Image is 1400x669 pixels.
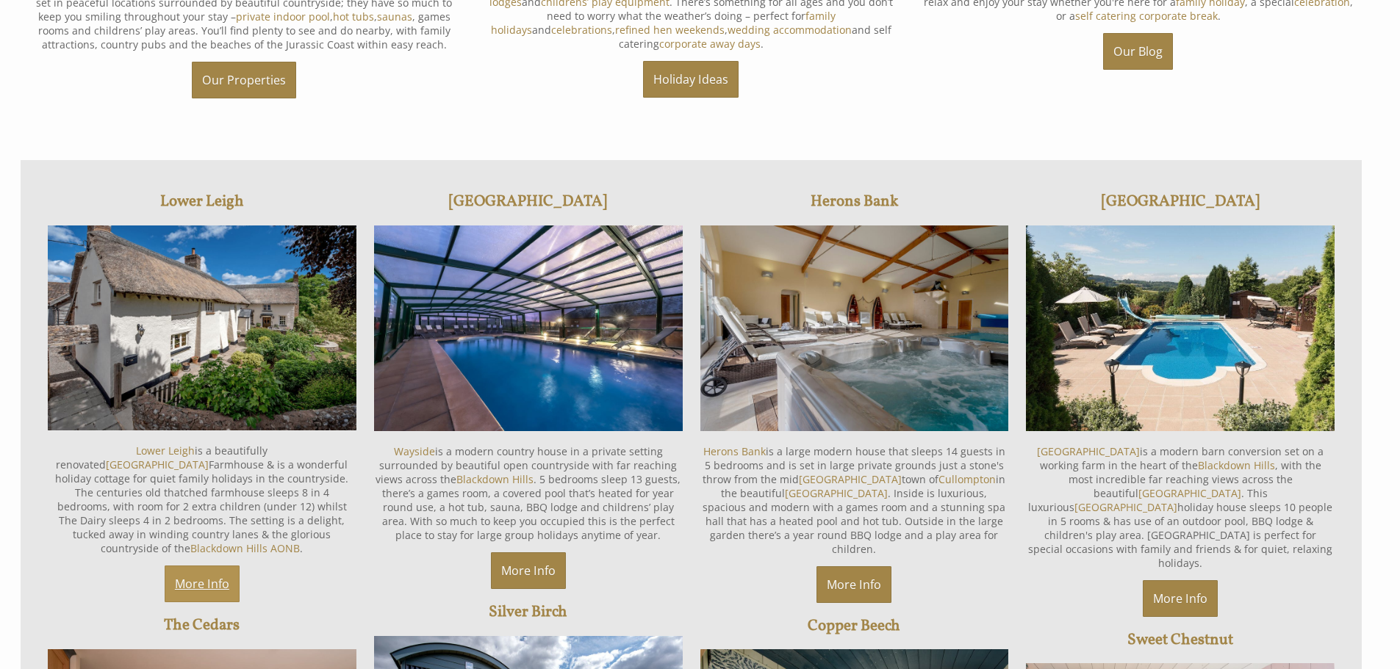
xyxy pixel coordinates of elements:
[489,601,567,623] a: Silver Birch
[190,541,300,555] a: Blackdown Hills AONB
[816,566,891,603] a: More Info
[1074,500,1177,514] a: [GEOGRAPHIC_DATA]
[136,444,195,458] a: Lower Leigh
[1103,33,1173,70] a: Our Blog
[659,37,761,51] a: corporate away days
[1037,444,1140,458] a: [GEOGRAPHIC_DATA]
[1127,629,1233,651] a: Sweet Chestnut
[700,444,1009,556] p: is a large modern house that sleeps 14 guests in 5 bedrooms and is set in large private grounds j...
[785,486,888,500] a: [GEOGRAPHIC_DATA]
[1026,225,1335,431] img: Foxhill Lodge
[48,225,356,430] img: Blackdown Luxury Lettings
[615,23,725,37] a: refined hen weekends
[799,472,902,486] a: [GEOGRAPHIC_DATA]
[551,23,612,37] a: celebrations
[700,225,1009,431] img: Heron's Bank
[106,458,209,471] a: [GEOGRAPHIC_DATA]
[808,615,900,637] a: Copper Beech
[394,444,435,458] a: Wayside
[1075,9,1218,23] a: self catering corporate break
[377,10,412,23] a: saunas
[48,444,356,555] p: is a beautifully renovated Farmhouse & is a wonderful holiday cottage for quiet family holidays i...
[374,225,683,431] img: Wayside House
[236,10,330,23] a: private indoor pool
[938,472,996,486] a: Cullompton
[491,9,836,37] a: family holidays
[1026,444,1335,570] p: is a modern barn conversion set on a working farm in the heart of the , with the most incredible ...
[491,552,566,589] a: More Info
[165,565,240,602] a: More Info
[643,61,739,98] a: Holiday Ideas
[1102,191,1260,212] a: [GEOGRAPHIC_DATA]
[1198,458,1275,472] a: Blackdown Hills
[1143,580,1218,617] a: More Info
[703,444,766,458] a: Herons Bank
[811,191,898,212] a: Herons Bank
[333,10,374,23] a: hot tubs
[456,472,534,486] a: Blackdown Hills
[728,23,852,37] a: wedding accommodation
[160,191,244,212] a: Lower Leigh
[192,62,296,98] a: Our Properties
[374,444,683,542] p: is a modern country house in a private setting surrounded by beautiful open countryside with far ...
[1138,486,1241,500] a: [GEOGRAPHIC_DATA]
[164,615,240,636] a: The Cedars
[449,191,607,212] a: [GEOGRAPHIC_DATA]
